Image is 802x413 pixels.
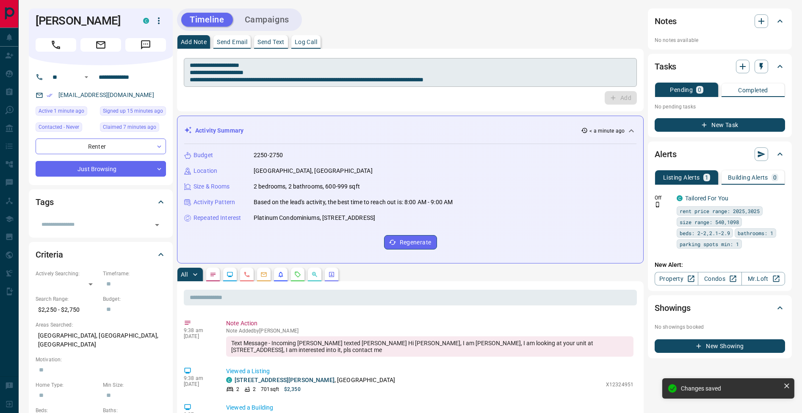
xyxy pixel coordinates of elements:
[226,367,633,376] p: Viewed a Listing
[655,56,785,77] div: Tasks
[36,248,63,261] h2: Criteria
[151,219,163,231] button: Open
[257,39,285,45] p: Send Text
[36,270,99,277] p: Actively Searching:
[384,235,437,249] button: Regenerate
[125,38,166,52] span: Message
[254,166,373,175] p: [GEOGRAPHIC_DATA], [GEOGRAPHIC_DATA]
[663,175,700,180] p: Listing Alerts
[253,385,256,393] p: 2
[655,147,677,161] h2: Alerts
[36,192,166,212] div: Tags
[58,91,154,98] a: [EMAIL_ADDRESS][DOMAIN_NAME]
[243,271,250,278] svg: Calls
[261,385,279,393] p: 701 sqft
[655,144,785,164] div: Alerts
[81,72,91,82] button: Open
[36,244,166,265] div: Criteria
[254,213,375,222] p: Platinum Condominiums, [STREET_ADDRESS]
[36,38,76,52] span: Call
[235,377,335,383] a: [STREET_ADDRESS][PERSON_NAME]
[227,271,233,278] svg: Lead Browsing Activity
[100,106,166,118] div: Fri Aug 15 2025
[738,87,768,93] p: Completed
[260,271,267,278] svg: Emails
[103,270,166,277] p: Timeframe:
[36,329,166,352] p: [GEOGRAPHIC_DATA], [GEOGRAPHIC_DATA], [GEOGRAPHIC_DATA]
[103,107,163,115] span: Signed up 15 minutes ago
[36,14,130,28] h1: [PERSON_NAME]
[680,207,760,215] span: rent price range: 2025,3025
[226,336,633,357] div: Text Message - Incoming [PERSON_NAME] texted [PERSON_NAME] Hi [PERSON_NAME], I am [PERSON_NAME], ...
[655,194,672,202] p: Off
[217,39,247,45] p: Send Email
[36,139,166,154] div: Renter
[728,175,768,180] p: Building Alerts
[226,319,633,328] p: Note Action
[36,303,99,317] p: $2,250 - $2,750
[655,11,785,31] div: Notes
[181,272,188,277] p: All
[655,298,785,318] div: Showings
[295,39,317,45] p: Log Call
[39,123,79,131] span: Contacted - Never
[254,182,360,191] p: 2 bedrooms, 2 bathrooms, 600-999 sqft
[184,333,213,339] p: [DATE]
[36,195,53,209] h2: Tags
[655,261,785,269] p: New Alert:
[184,375,213,381] p: 9:38 am
[36,356,166,363] p: Motivation:
[226,403,633,412] p: Viewed a Building
[47,92,53,98] svg: Email Verified
[103,381,166,389] p: Min Size:
[36,321,166,329] p: Areas Searched:
[103,295,166,303] p: Budget:
[184,381,213,387] p: [DATE]
[705,175,708,180] p: 1
[655,118,785,132] button: New Task
[677,195,683,201] div: condos.ca
[328,271,335,278] svg: Agent Actions
[184,327,213,333] p: 9:38 am
[36,381,99,389] p: Home Type:
[226,328,633,334] p: Note Added by [PERSON_NAME]
[194,151,213,160] p: Budget
[655,339,785,353] button: New Showing
[655,323,785,331] p: No showings booked
[39,107,84,115] span: Active 1 minute ago
[681,385,780,392] div: Changes saved
[36,161,166,177] div: Just Browsing
[236,13,298,27] button: Campaigns
[181,13,233,27] button: Timeline
[655,14,677,28] h2: Notes
[254,151,283,160] p: 2250-2750
[195,126,243,135] p: Activity Summary
[194,213,241,222] p: Repeated Interest
[226,377,232,383] div: condos.ca
[194,198,235,207] p: Activity Pattern
[36,106,96,118] div: Fri Aug 15 2025
[80,38,121,52] span: Email
[277,271,284,278] svg: Listing Alerts
[236,385,239,393] p: 2
[698,87,701,93] p: 0
[655,100,785,113] p: No pending tasks
[184,123,636,139] div: Activity Summary< a minute ago
[143,18,149,24] div: condos.ca
[194,166,217,175] p: Location
[670,87,693,93] p: Pending
[103,123,156,131] span: Claimed 7 minutes ago
[210,271,216,278] svg: Notes
[284,385,301,393] p: $2,350
[194,182,230,191] p: Size & Rooms
[254,198,453,207] p: Based on the lead's activity, the best time to reach out is: 8:00 AM - 9:00 AM
[36,295,99,303] p: Search Range:
[589,127,625,135] p: < a minute ago
[773,175,777,180] p: 0
[738,229,773,237] span: bathrooms: 1
[680,240,739,248] span: parking spots min: 1
[685,195,728,202] a: Tailored For You
[606,381,633,388] p: X12324951
[655,272,698,285] a: Property
[655,202,661,208] svg: Push Notification Only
